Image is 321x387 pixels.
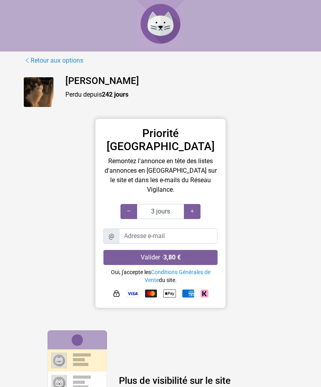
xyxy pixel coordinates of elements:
img: Visa [127,290,139,297]
a: Retour aux options [24,55,84,66]
a: Conditions Générales de Vente [145,269,210,283]
span: @ [103,229,119,244]
img: Apple Pay [163,287,176,300]
p: Remontez l'annonce en tête des listes d'annonces en [GEOGRAPHIC_DATA] sur le site et dans les e-m... [103,156,218,194]
h4: Plus de visibilité sur le site [119,375,273,387]
img: HTTPS : paiement sécurisé [113,290,120,297]
input: Adresse e-mail [119,229,218,244]
img: Mastercard [145,290,157,297]
h4: [PERSON_NAME] [65,75,297,87]
h3: Priorité [GEOGRAPHIC_DATA] [103,127,218,153]
strong: 3,80 € [163,254,181,261]
img: Klarna [201,290,208,297]
small: Oui, j'accepte les du site. [111,269,210,283]
button: Valider ·3,80 € [103,250,218,265]
strong: 242 jours [102,91,128,98]
img: American Express [182,290,194,297]
p: Perdu depuis [65,90,297,99]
